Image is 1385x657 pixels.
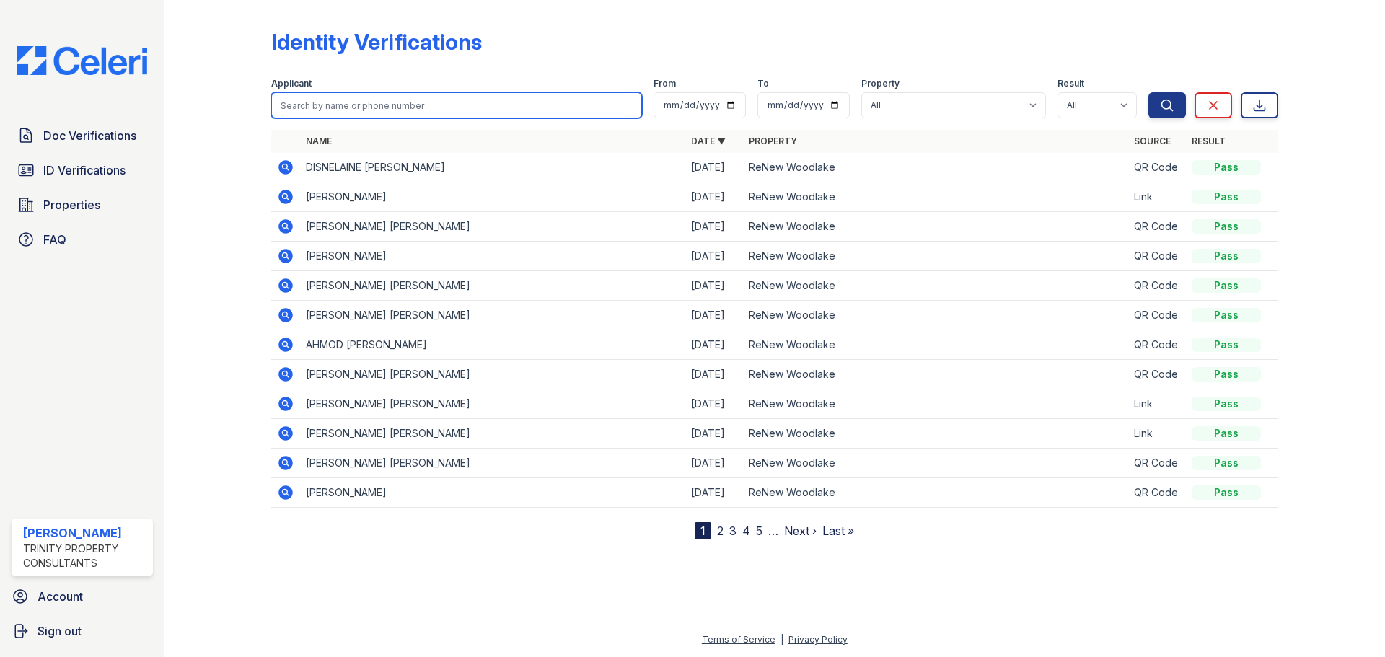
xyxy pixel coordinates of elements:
div: Pass [1192,485,1261,500]
a: 3 [729,524,737,538]
td: QR Code [1128,449,1186,478]
td: ReNew Woodlake [743,301,1128,330]
div: Pass [1192,278,1261,293]
span: … [768,522,778,539]
td: QR Code [1128,271,1186,301]
a: Sign out [6,617,159,645]
a: Property [749,136,797,146]
a: Last » [822,524,854,538]
td: ReNew Woodlake [743,212,1128,242]
td: [DATE] [685,419,743,449]
a: FAQ [12,225,153,254]
div: Pass [1192,160,1261,175]
div: Pass [1192,190,1261,204]
td: ReNew Woodlake [743,478,1128,508]
td: ReNew Woodlake [743,389,1128,419]
a: Terms of Service [702,634,775,645]
td: QR Code [1128,478,1186,508]
td: ReNew Woodlake [743,153,1128,182]
a: 5 [756,524,762,538]
span: FAQ [43,231,66,248]
a: Account [6,582,159,611]
span: Account [38,588,83,605]
div: Trinity Property Consultants [23,542,147,570]
td: Link [1128,419,1186,449]
td: ReNew Woodlake [743,360,1128,389]
td: [PERSON_NAME] [PERSON_NAME] [300,360,685,389]
div: Pass [1192,219,1261,234]
a: Properties [12,190,153,219]
label: From [654,78,676,89]
a: Name [306,136,332,146]
td: [PERSON_NAME] [300,242,685,271]
a: Doc Verifications [12,121,153,150]
td: [DATE] [685,360,743,389]
a: ID Verifications [12,156,153,185]
label: Property [861,78,900,89]
a: 4 [742,524,750,538]
td: [DATE] [685,212,743,242]
a: 2 [717,524,724,538]
td: QR Code [1128,242,1186,271]
td: [DATE] [685,301,743,330]
td: [PERSON_NAME] [PERSON_NAME] [300,449,685,478]
a: Next › [784,524,817,538]
td: [PERSON_NAME] [300,182,685,212]
div: Pass [1192,367,1261,382]
a: Date ▼ [691,136,726,146]
div: Pass [1192,338,1261,352]
td: ReNew Woodlake [743,449,1128,478]
a: Privacy Policy [788,634,848,645]
td: QR Code [1128,153,1186,182]
div: Identity Verifications [271,29,482,55]
img: CE_Logo_Blue-a8612792a0a2168367f1c8372b55b34899dd931a85d93a1a3d3e32e68fde9ad4.png [6,46,159,75]
td: [PERSON_NAME] [PERSON_NAME] [300,301,685,330]
td: [PERSON_NAME] [300,478,685,508]
label: Result [1058,78,1084,89]
div: Pass [1192,249,1261,263]
td: [DATE] [685,478,743,508]
div: Pass [1192,426,1261,441]
label: Applicant [271,78,312,89]
td: [DATE] [685,271,743,301]
td: [DATE] [685,389,743,419]
td: QR Code [1128,330,1186,360]
input: Search by name or phone number [271,92,642,118]
div: Pass [1192,456,1261,470]
label: To [757,78,769,89]
td: [PERSON_NAME] [PERSON_NAME] [300,389,685,419]
td: [DATE] [685,449,743,478]
td: [PERSON_NAME] [PERSON_NAME] [300,419,685,449]
div: [PERSON_NAME] [23,524,147,542]
span: Doc Verifications [43,127,136,144]
td: [DATE] [685,242,743,271]
td: [DATE] [685,153,743,182]
td: Link [1128,182,1186,212]
a: Result [1192,136,1226,146]
span: Sign out [38,622,82,640]
td: Link [1128,389,1186,419]
div: Pass [1192,308,1261,322]
div: | [781,634,783,645]
td: [PERSON_NAME] [PERSON_NAME] [300,212,685,242]
td: QR Code [1128,360,1186,389]
td: ReNew Woodlake [743,182,1128,212]
td: AHMOD [PERSON_NAME] [300,330,685,360]
td: ReNew Woodlake [743,271,1128,301]
span: Properties [43,196,100,213]
td: ReNew Woodlake [743,242,1128,271]
div: 1 [695,522,711,539]
td: [PERSON_NAME] [PERSON_NAME] [300,271,685,301]
div: Pass [1192,397,1261,411]
td: DISNELAINE [PERSON_NAME] [300,153,685,182]
td: [DATE] [685,182,743,212]
a: Source [1134,136,1171,146]
span: ID Verifications [43,162,126,179]
td: QR Code [1128,301,1186,330]
td: ReNew Woodlake [743,330,1128,360]
td: ReNew Woodlake [743,419,1128,449]
td: QR Code [1128,212,1186,242]
td: [DATE] [685,330,743,360]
